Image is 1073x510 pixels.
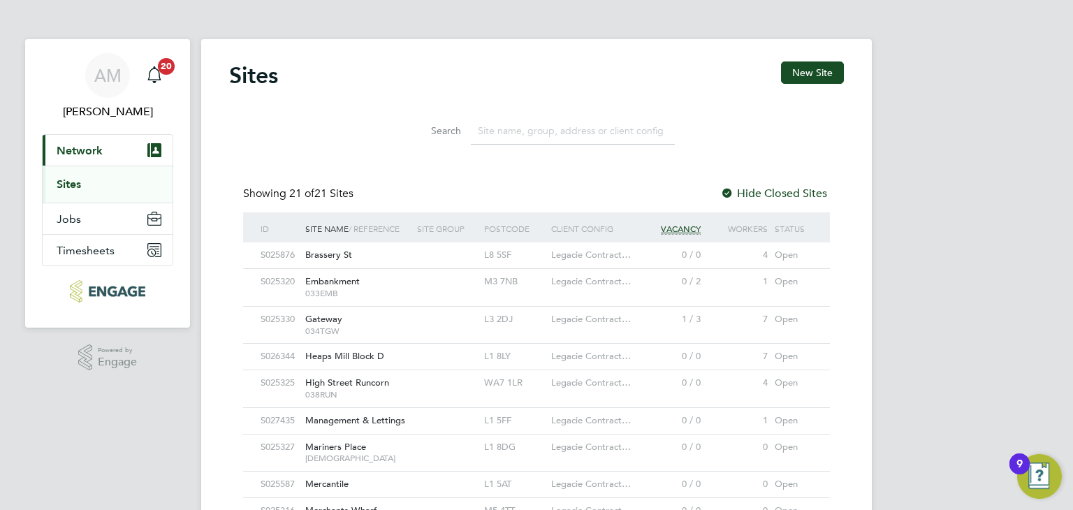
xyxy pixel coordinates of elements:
[414,212,481,245] div: Site Group
[305,389,410,400] span: 038RUN
[1016,464,1023,482] div: 9
[398,124,461,137] label: Search
[551,313,631,325] span: Legacie Contract…
[42,280,173,303] a: Go to home page
[257,306,816,318] a: S025330Gateway 034TGWL3 2DJLegacie Contract…1 / 37Open
[257,370,302,396] div: S025325
[229,61,278,89] h2: Sites
[481,408,548,434] div: L1 5FF
[661,223,701,235] span: Vacancy
[551,441,631,453] span: Legacie Contract…
[305,377,389,388] span: High Street Runcorn
[637,344,704,370] div: 0 / 0
[771,212,816,245] div: Status
[720,187,827,201] label: Hide Closed Sites
[704,344,771,370] div: 7
[781,61,844,84] button: New Site
[257,435,302,460] div: S025327
[43,135,173,166] button: Network
[43,166,173,203] div: Network
[257,269,302,295] div: S025320
[704,307,771,333] div: 7
[481,435,548,460] div: L1 8DG
[637,370,704,396] div: 0 / 0
[78,344,138,371] a: Powered byEngage
[771,472,816,497] div: Open
[57,144,103,157] span: Network
[481,212,548,245] div: Postcode
[704,370,771,396] div: 4
[305,414,405,426] span: Management & Lettings
[551,478,631,490] span: Legacie Contract…
[704,269,771,295] div: 1
[637,242,704,268] div: 0 / 0
[257,212,302,245] div: ID
[302,212,414,245] div: Site Name
[257,344,302,370] div: S026344
[257,307,302,333] div: S025330
[637,269,704,295] div: 0 / 2
[1017,454,1062,499] button: Open Resource Center, 9 new notifications
[289,187,353,201] span: 21 Sites
[257,497,816,509] a: S025316Merchants Wharf M5 4TTLegacie Contract…0 / 00Open
[481,370,548,396] div: WA7 1LR
[257,471,816,483] a: S025587Mercantile L1 5ATLegacie Contract…0 / 00Open
[289,187,314,201] span: 21 of
[43,235,173,265] button: Timesheets
[257,370,816,381] a: S025325High Street Runcorn 038RUNWA7 1LRLegacie Contract…0 / 04Open
[481,307,548,333] div: L3 2DJ
[43,203,173,234] button: Jobs
[42,53,173,120] a: AM[PERSON_NAME]
[551,350,631,362] span: Legacie Contract…
[551,275,631,287] span: Legacie Contract…
[771,242,816,268] div: Open
[94,66,122,85] span: AM
[305,288,410,299] span: 033EMB
[771,435,816,460] div: Open
[637,408,704,434] div: 0 / 0
[42,103,173,120] span: Anthony McNicholas
[771,408,816,434] div: Open
[771,370,816,396] div: Open
[704,212,771,245] div: Workers
[471,117,675,145] input: Site name, group, address or client config
[771,344,816,370] div: Open
[637,472,704,497] div: 0 / 0
[481,472,548,497] div: L1 5AT
[57,244,115,257] span: Timesheets
[305,326,410,337] span: 034TGW
[637,435,704,460] div: 0 / 0
[257,472,302,497] div: S025587
[243,187,356,201] div: Showing
[349,223,400,234] span: / Reference
[704,408,771,434] div: 1
[704,242,771,268] div: 4
[70,280,145,303] img: legacie-logo-retina.png
[257,268,816,280] a: S025320Embankment 033EMBM3 7NBLegacie Contract…0 / 21Open
[481,242,548,268] div: L8 5SF
[257,242,302,268] div: S025876
[257,343,816,355] a: S026344Heaps Mill Block D L1 8LYLegacie Contract…0 / 07Open
[57,212,81,226] span: Jobs
[704,472,771,497] div: 0
[305,275,360,287] span: Embankment
[305,478,349,490] span: Mercantile
[98,344,137,356] span: Powered by
[771,269,816,295] div: Open
[551,414,631,426] span: Legacie Contract…
[305,441,366,453] span: Mariners Place
[98,356,137,368] span: Engage
[704,435,771,460] div: 0
[305,249,352,261] span: Brassery St
[158,58,175,75] span: 20
[548,212,637,245] div: Client Config
[551,377,631,388] span: Legacie Contract…
[25,39,190,328] nav: Main navigation
[305,313,342,325] span: Gateway
[305,453,410,464] span: [DEMOGRAPHIC_DATA]
[481,344,548,370] div: L1 8LY
[257,242,816,254] a: S025876Brassery St L8 5SFLegacie Contract…0 / 04Open
[637,307,704,333] div: 1 / 3
[57,177,81,191] a: Sites
[771,307,816,333] div: Open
